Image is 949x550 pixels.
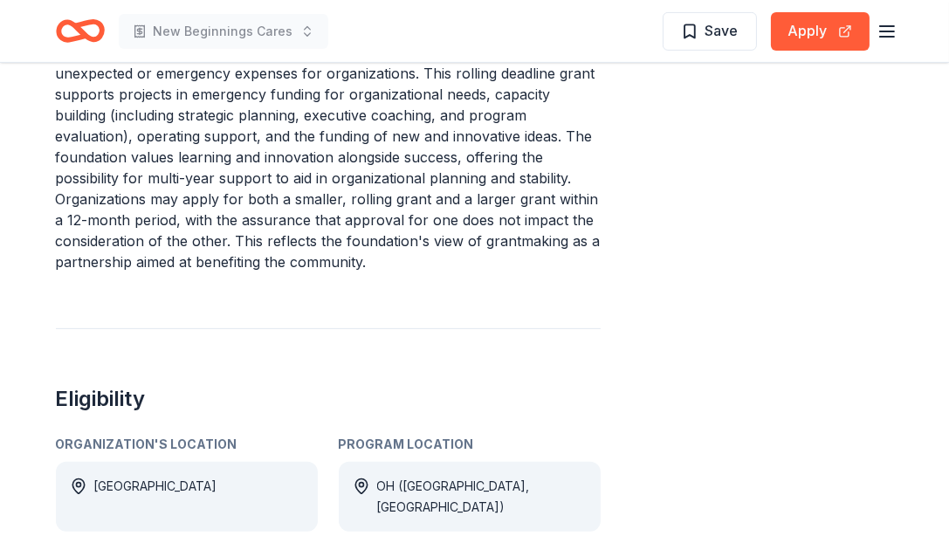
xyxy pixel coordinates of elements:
[119,14,328,49] button: New Beginnings Cares
[56,385,601,413] h2: Eligibility
[154,21,293,42] span: New Beginnings Cares
[705,19,739,42] span: Save
[56,434,318,455] div: Organization's Location
[771,12,870,51] button: Apply
[56,10,105,52] a: Home
[94,476,217,518] div: [GEOGRAPHIC_DATA]
[377,476,587,518] div: OH ([GEOGRAPHIC_DATA], [GEOGRAPHIC_DATA])
[663,12,757,51] button: Save
[56,21,601,272] p: The Less Than $5,000 Grant offered by the Char and [PERSON_NAME] Family Foundation provides fundi...
[339,434,601,455] div: Program Location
